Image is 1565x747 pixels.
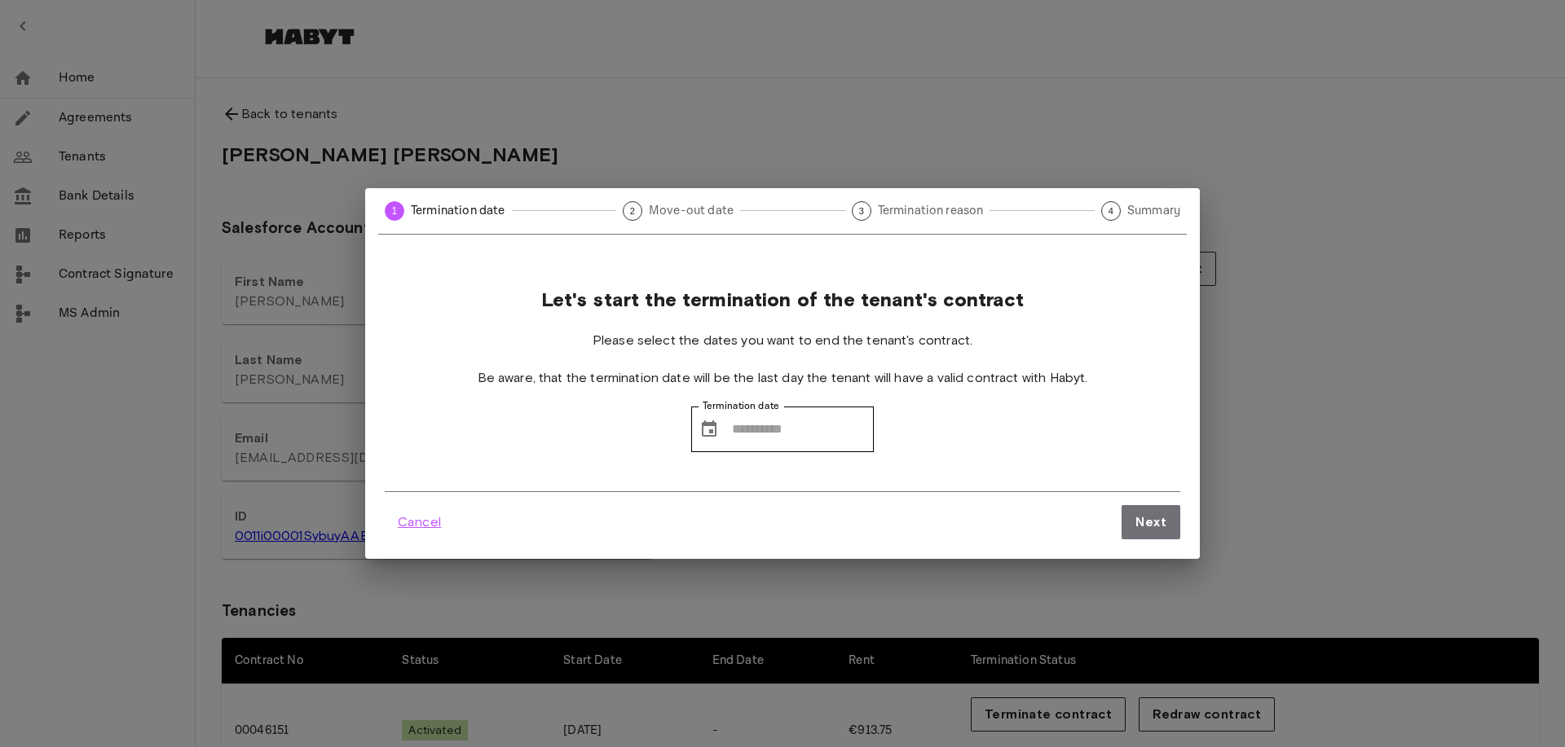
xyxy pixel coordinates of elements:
button: Cancel [385,506,454,538]
span: Please select the dates you want to end the tenant's contract. [593,332,972,349]
label: Termination date [703,399,779,413]
span: Let's start the termination of the tenant's contract [541,288,1025,312]
span: Termination reason [878,202,984,219]
button: Choose date [693,413,725,446]
text: 3 [858,206,863,216]
text: 1 [392,205,398,217]
span: Summary [1127,202,1180,219]
text: 4 [1109,206,1113,216]
span: Be aware, that the termination date will be the last day the tenant will have a valid contract wi... [478,369,1088,387]
span: Cancel [398,512,441,532]
text: 2 [630,206,635,216]
span: Termination date [411,202,505,219]
span: Move-out date [649,202,734,219]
